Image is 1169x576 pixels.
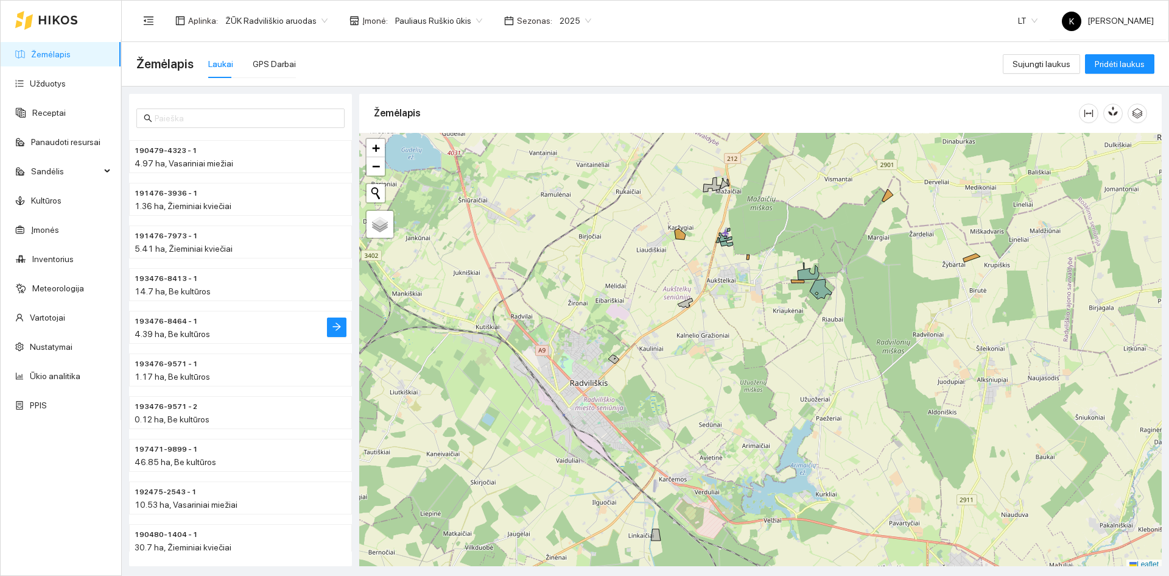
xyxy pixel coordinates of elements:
[372,140,380,155] span: +
[31,49,71,59] a: Žemėlapis
[367,184,385,202] button: Initiate a new search
[1069,12,1074,31] span: K
[135,273,198,285] span: 193476-8413 - 1
[362,14,388,27] span: Įmonė :
[327,318,346,337] button: arrow-right
[155,112,337,125] input: Paieška
[30,313,65,322] a: Vartotojai
[395,12,482,30] span: Pauliaus Ruškio ūkis
[135,329,210,339] span: 4.39 ha, Be kultūros
[253,57,296,71] div: GPS Darbai
[144,114,152,123] span: search
[1013,57,1070,71] span: Sujungti laukus
[188,14,218,27] span: Aplinka :
[135,230,198,242] span: 191476-7973 - 1
[31,225,59,235] a: Įmonės
[504,16,514,26] span: calendar
[135,372,210,382] span: 1.17 ha, Be kultūros
[135,286,211,296] span: 14.7 ha, Be kultūros
[31,159,100,183] span: Sandėlis
[1085,54,1154,74] button: Pridėti laukus
[135,188,198,199] span: 191476-3936 - 1
[367,157,385,176] a: Zoom out
[135,486,197,498] span: 192475-2543 - 1
[372,158,380,174] span: −
[32,283,84,293] a: Meteorologija
[1129,560,1159,569] a: Leaflet
[32,108,66,118] a: Receptai
[135,542,231,552] span: 30.7 ha, Žieminiai kviečiai
[135,244,233,254] span: 5.41 ha, Žieminiai kviečiai
[175,16,185,26] span: layout
[560,12,591,30] span: 2025
[136,9,161,33] button: menu-fold
[31,137,100,147] a: Panaudoti resursai
[1062,16,1154,26] span: [PERSON_NAME]
[1003,54,1080,74] button: Sujungti laukus
[1003,59,1080,69] a: Sujungti laukus
[349,16,359,26] span: shop
[1085,59,1154,69] a: Pridėti laukus
[30,400,47,410] a: PPIS
[1018,12,1037,30] span: LT
[30,79,66,88] a: Užduotys
[135,316,198,327] span: 193476-8464 - 1
[208,57,233,71] div: Laukai
[367,211,393,238] a: Layers
[135,358,198,370] span: 193476-9571 - 1
[135,201,231,211] span: 1.36 ha, Žieminiai kviečiai
[1079,104,1098,123] button: column-width
[31,196,61,205] a: Kultūros
[135,401,197,413] span: 193476-9571 - 2
[1095,57,1145,71] span: Pridėti laukus
[135,500,237,510] span: 10.53 ha, Vasariniai miežiai
[136,54,194,74] span: Žemėlapis
[332,322,342,333] span: arrow-right
[32,254,74,264] a: Inventorius
[135,457,216,467] span: 46.85 ha, Be kultūros
[135,529,198,541] span: 190480-1404 - 1
[135,444,198,455] span: 197471-9899 - 1
[135,145,197,157] span: 190479-4323 - 1
[374,96,1079,130] div: Žemėlapis
[30,342,72,352] a: Nustatymai
[135,158,233,168] span: 4.97 ha, Vasariniai miežiai
[1079,108,1098,118] span: column-width
[367,139,385,157] a: Zoom in
[517,14,552,27] span: Sezonas :
[135,414,209,424] span: 0.12 ha, Be kultūros
[143,15,154,26] span: menu-fold
[30,371,80,381] a: Ūkio analitika
[225,12,328,30] span: ŽŪK Radviliškio aruodas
